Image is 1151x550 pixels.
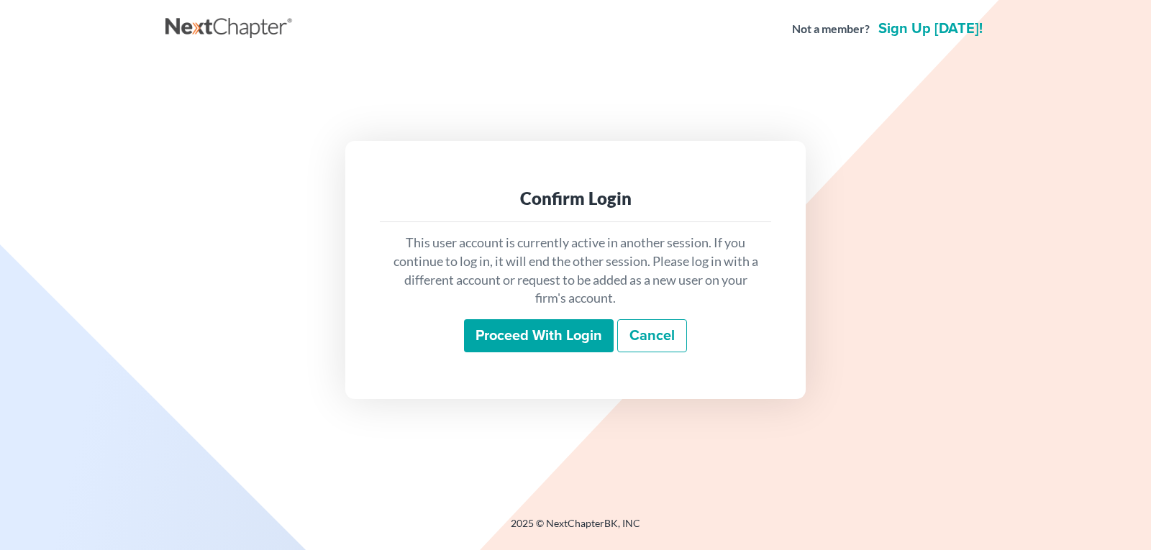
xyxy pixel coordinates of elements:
[165,516,986,542] div: 2025 © NextChapterBK, INC
[617,319,687,352] a: Cancel
[391,187,760,210] div: Confirm Login
[464,319,614,352] input: Proceed with login
[875,22,986,36] a: Sign up [DATE]!
[792,21,870,37] strong: Not a member?
[391,234,760,308] p: This user account is currently active in another session. If you continue to log in, it will end ...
